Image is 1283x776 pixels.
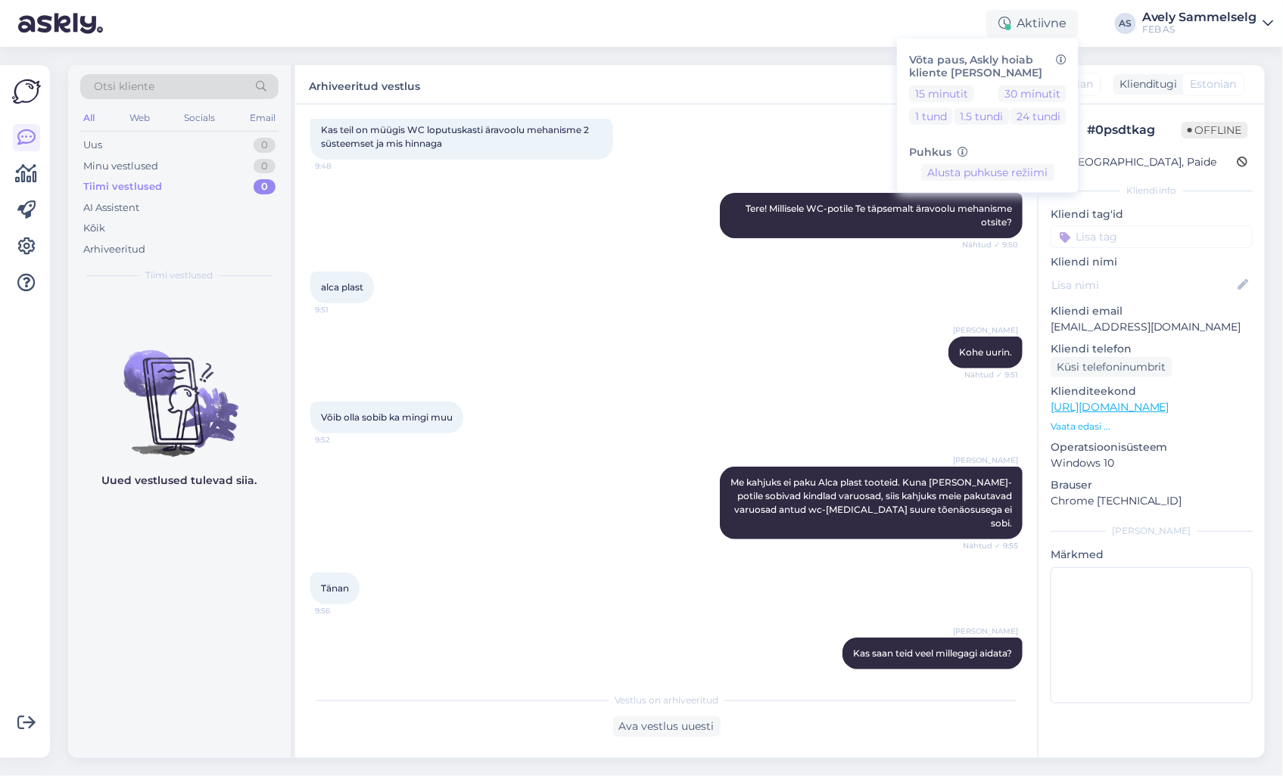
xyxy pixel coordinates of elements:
span: Estonian [1191,76,1237,92]
div: Uus [83,138,102,153]
div: Tiimi vestlused [83,179,162,194]
div: FEB AS [1142,23,1257,36]
div: 0 [254,138,276,153]
div: AI Assistent [83,200,139,216]
span: [PERSON_NAME] [953,625,1018,637]
span: 9:48 [315,160,372,172]
div: All [80,108,98,128]
span: 9:51 [315,304,372,315]
div: Ava vestlus uuesti [613,716,721,737]
span: Kas teil on müügis WC loputuskasti äravoolu mehanisme 2 süsteemset ja mis hinnaga [321,124,591,149]
div: Avely Sammelselg [1142,11,1257,23]
p: [EMAIL_ADDRESS][DOMAIN_NAME] [1051,319,1253,335]
span: Nähtud ✓ 9:51 [961,369,1018,380]
h6: Puhkus [909,145,1067,158]
div: 0 [254,179,276,194]
span: Kas saan teid veel millegagi aidata? [853,647,1012,659]
span: [PERSON_NAME] [953,324,1018,336]
div: [GEOGRAPHIC_DATA], Paide [1055,154,1217,170]
p: Kliendi tag'id [1051,206,1253,222]
span: 9:56 [961,670,1018,681]
span: 9:56 [315,605,372,616]
span: Vestlus on arhiveeritud [615,694,718,707]
span: Tiimi vestlused [146,268,213,282]
span: Otsi kliente [94,79,154,95]
p: Uued vestlused tulevad siia. [102,473,257,489]
span: Võib olla sobib ka mingi muu [321,411,453,423]
div: Kliendi info [1051,184,1253,197]
button: Alusta puhkuse režiimi [922,164,1054,181]
span: Nähtud ✓ 9:50 [961,239,1018,250]
p: Kliendi nimi [1051,254,1253,270]
p: Märkmed [1051,547,1253,563]
button: 24 tundi [1011,107,1067,124]
img: Askly Logo [12,77,41,106]
span: alca plast [321,281,363,293]
p: Klienditeekond [1051,383,1253,399]
button: 1.5 tundi [954,107,1010,124]
button: 1 tund [909,107,953,124]
a: [URL][DOMAIN_NAME] [1051,400,1169,414]
p: Chrome [TECHNICAL_ID] [1051,493,1253,509]
div: Aktiivne [986,10,1079,37]
span: Me kahjuks ei paku Alca plast tooteid. Kuna [PERSON_NAME]-potile sobivad kindlad varuosad, siis k... [730,476,1014,529]
p: Brauser [1051,477,1253,493]
span: Tänan [321,582,349,594]
div: Email [247,108,279,128]
h6: Võta paus, Askly hoiab kliente [PERSON_NAME] [909,54,1067,79]
p: Windows 10 [1051,455,1253,471]
div: Arhiveeritud [83,242,145,257]
span: Kohe uurin. [959,346,1012,358]
button: 30 minutit [998,85,1067,101]
p: Operatsioonisüsteem [1051,439,1253,455]
a: Avely SammelselgFEB AS [1142,11,1274,36]
span: Offline [1182,122,1248,138]
span: [PERSON_NAME] [953,455,1018,466]
input: Lisa tag [1051,225,1253,248]
p: Kliendi email [1051,303,1253,319]
div: Küsi telefoninumbrit [1051,357,1172,377]
div: 0 [254,159,276,174]
div: # 0psdtkag [1087,121,1182,139]
span: 9:52 [315,434,372,445]
input: Lisa nimi [1051,277,1235,293]
div: Socials [181,108,218,128]
label: Arhiveeritud vestlus [309,74,420,95]
div: AS [1115,13,1136,34]
span: Tere! Millisele WC-potile Te täpsemalt äravoolu mehanisme otsite? [746,203,1014,228]
span: Nähtud ✓ 9:55 [961,540,1018,551]
p: Kliendi telefon [1051,341,1253,357]
div: [PERSON_NAME] [1051,524,1253,538]
p: Vaata edasi ... [1051,420,1253,433]
button: 15 minutit [909,85,974,101]
div: Web [126,108,153,128]
img: No chats [68,323,291,459]
div: Kõik [83,221,105,236]
div: Klienditugi [1113,76,1178,92]
div: Minu vestlused [83,159,158,174]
